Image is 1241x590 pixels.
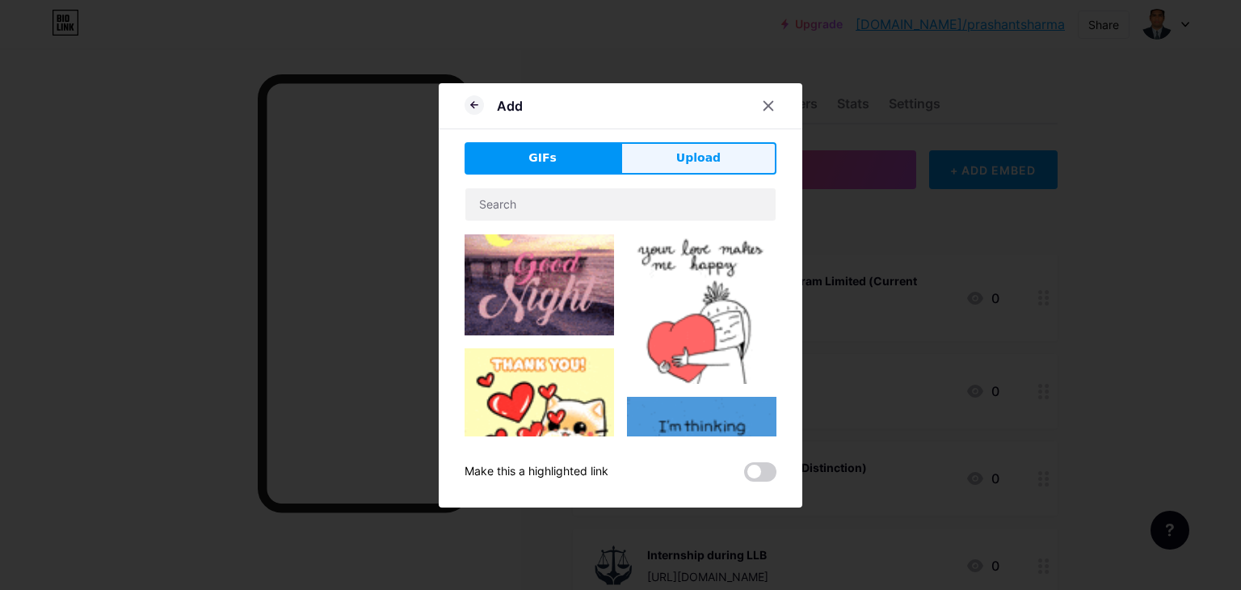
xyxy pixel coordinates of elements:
img: Gihpy [627,397,776,546]
button: Upload [620,142,776,175]
span: Upload [676,150,721,166]
input: Search [465,188,776,221]
div: Add [497,96,523,116]
img: Gihpy [627,234,776,384]
img: Gihpy [465,348,614,498]
span: GIFs [528,150,557,166]
button: GIFs [465,142,620,175]
div: Make this a highlighted link [465,462,608,482]
img: Gihpy [465,234,614,336]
